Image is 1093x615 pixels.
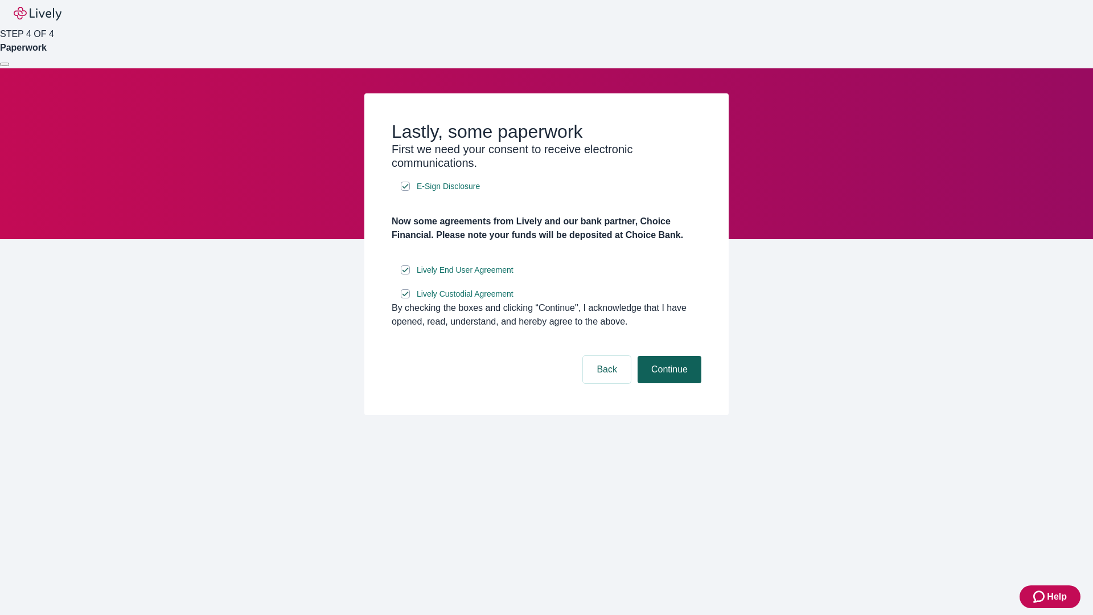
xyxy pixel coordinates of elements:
span: Lively Custodial Agreement [417,288,513,300]
a: e-sign disclosure document [414,179,482,194]
button: Zendesk support iconHelp [1020,585,1080,608]
a: e-sign disclosure document [414,287,516,301]
h3: First we need your consent to receive electronic communications. [392,142,701,170]
button: Back [583,356,631,383]
button: Continue [638,356,701,383]
span: Help [1047,590,1067,604]
img: Lively [14,7,61,20]
svg: Zendesk support icon [1033,590,1047,604]
h4: Now some agreements from Lively and our bank partner, Choice Financial. Please note your funds wi... [392,215,701,242]
a: e-sign disclosure document [414,263,516,277]
div: By checking the boxes and clicking “Continue", I acknowledge that I have opened, read, understand... [392,301,701,329]
h2: Lastly, some paperwork [392,121,701,142]
span: Lively End User Agreement [417,264,513,276]
span: E-Sign Disclosure [417,181,480,192]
